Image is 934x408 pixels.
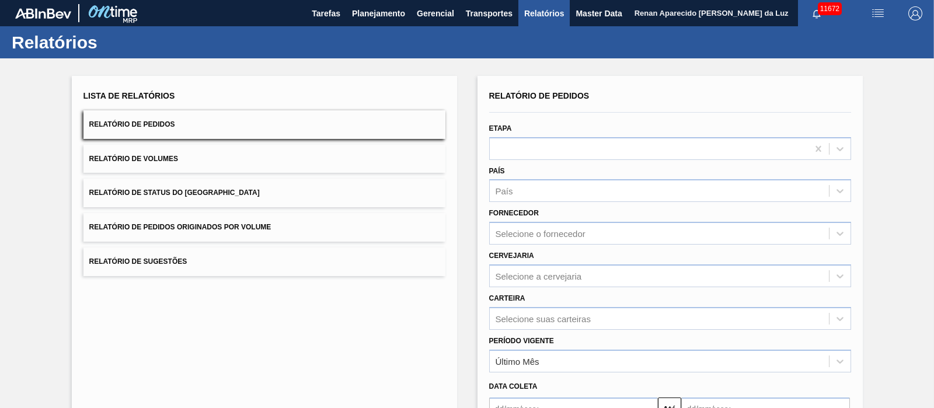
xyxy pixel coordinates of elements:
span: Relatórios [524,6,564,20]
div: Selecione a cervejaria [496,271,582,281]
span: 11672 [818,2,842,15]
div: Último Mês [496,356,539,366]
label: Período Vigente [489,337,554,345]
div: País [496,186,513,196]
span: Relatório de Pedidos Originados por Volume [89,223,271,231]
span: Planejamento [352,6,405,20]
img: userActions [871,6,885,20]
div: Selecione o fornecedor [496,229,586,239]
button: Notificações [798,5,835,22]
span: Relatório de Sugestões [89,257,187,266]
span: Data coleta [489,382,538,390]
span: Relatório de Volumes [89,155,178,163]
span: Master Data [576,6,622,20]
span: Relatório de Pedidos [489,91,590,100]
span: Lista de Relatórios [83,91,175,100]
button: Relatório de Pedidos [83,110,445,139]
button: Relatório de Sugestões [83,247,445,276]
span: Gerencial [417,6,454,20]
div: Selecione suas carteiras [496,313,591,323]
button: Relatório de Status do [GEOGRAPHIC_DATA] [83,179,445,207]
button: Relatório de Pedidos Originados por Volume [83,213,445,242]
span: Tarefas [312,6,340,20]
span: Relatório de Pedidos [89,120,175,128]
h1: Relatórios [12,36,219,49]
label: Carteira [489,294,525,302]
span: Transportes [466,6,513,20]
label: País [489,167,505,175]
label: Etapa [489,124,512,132]
img: Logout [908,6,922,20]
label: Cervejaria [489,252,534,260]
img: TNhmsLtSVTkK8tSr43FrP2fwEKptu5GPRR3wAAAABJRU5ErkJggg== [15,8,71,19]
label: Fornecedor [489,209,539,217]
button: Relatório de Volumes [83,145,445,173]
span: Relatório de Status do [GEOGRAPHIC_DATA] [89,189,260,197]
